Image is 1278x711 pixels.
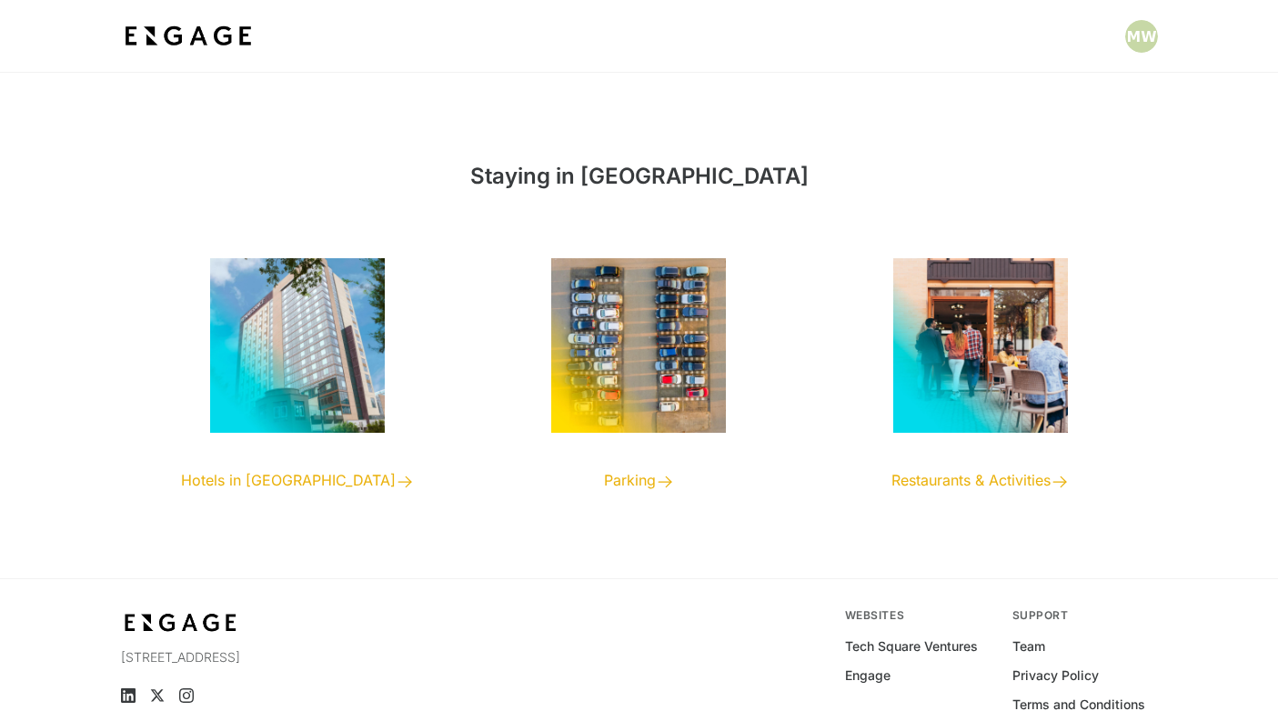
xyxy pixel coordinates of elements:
img: Profile picture of Michael Wood [1125,20,1158,53]
a: X (Twitter) [150,688,165,703]
div: Support [1012,608,1158,623]
a: LinkedIn [121,688,136,703]
a: Privacy Policy [1012,666,1099,685]
button: Open profile menu [1125,20,1158,53]
a: Hotels in [GEOGRAPHIC_DATA] [181,469,414,491]
h2: Staying in [GEOGRAPHIC_DATA] [135,160,1144,200]
div: Websites [845,608,991,623]
p: [STREET_ADDRESS] [121,648,437,666]
span: Hotels in [GEOGRAPHIC_DATA] [181,471,396,489]
span: Parking [604,471,656,489]
img: bdf1fb74-1727-4ba0-a5bd-bc74ae9fc70b.jpeg [121,608,241,637]
a: Restaurants & Activities [891,469,1069,491]
a: Parking [604,469,674,491]
ul: Social media [121,688,437,703]
img: bdf1fb74-1727-4ba0-a5bd-bc74ae9fc70b.jpeg [121,20,256,53]
a: Engage [845,666,891,685]
a: Team [1012,637,1045,656]
a: Instagram [179,688,194,703]
span: Restaurants & Activities [891,471,1051,489]
a: Tech Square Ventures [845,637,978,656]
